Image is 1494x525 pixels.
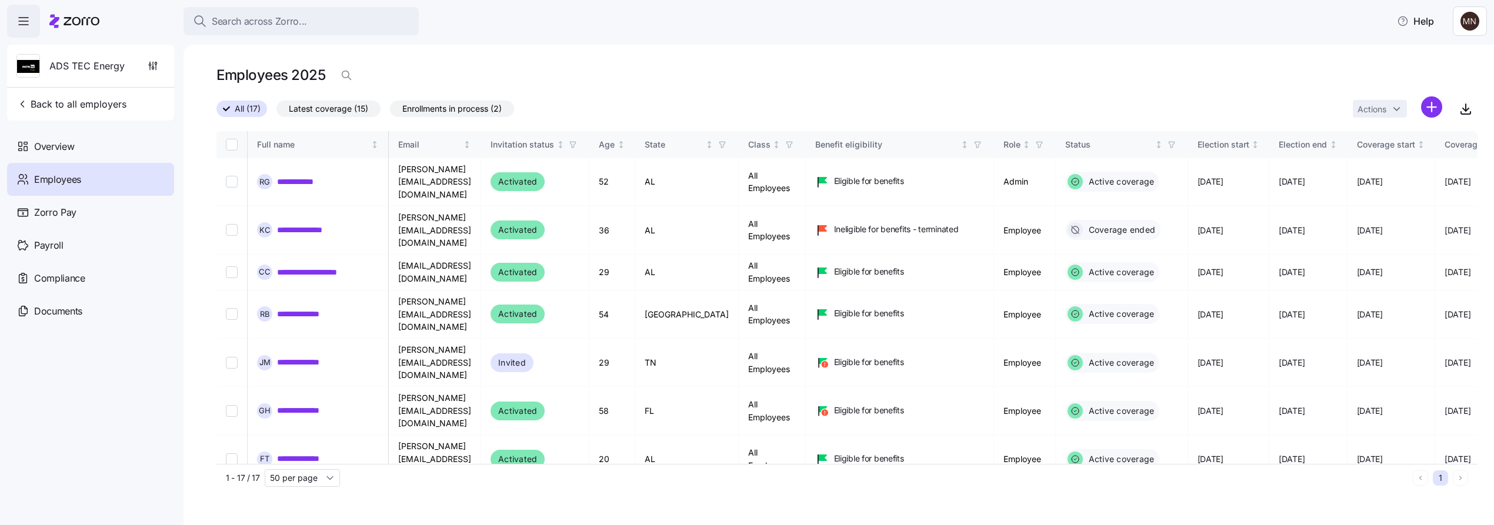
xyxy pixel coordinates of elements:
span: R B [260,310,270,318]
td: Employee [994,339,1056,387]
th: Election startNot sorted [1188,131,1270,158]
span: [DATE] [1357,225,1383,236]
td: [PERSON_NAME][EMAIL_ADDRESS][DOMAIN_NAME] [389,290,481,339]
div: Benefit eligibility [815,138,959,151]
span: Help [1397,14,1434,28]
td: AL [635,255,739,290]
div: Invitation status [491,138,554,151]
span: Actions [1358,105,1386,113]
span: Compliance [34,271,85,286]
div: State [645,138,703,151]
span: Activated [498,452,537,466]
span: All (17) [235,101,261,116]
td: 29 [589,339,635,387]
span: Payroll [34,238,64,253]
button: Actions [1353,100,1407,118]
span: [DATE] [1357,453,1383,465]
div: Not sorted [772,141,781,149]
span: [DATE] [1279,405,1305,417]
span: Activated [498,404,537,418]
span: Search across Zorro... [212,14,307,29]
span: [DATE] [1445,266,1470,278]
a: Documents [7,295,174,327]
span: Latest coverage (15) [289,101,368,116]
input: Select record 2 [226,224,238,236]
div: Election end [1279,138,1327,151]
a: Overview [7,130,174,163]
input: Select record 1 [226,176,238,188]
div: Not sorted [1417,141,1425,149]
span: [DATE] [1279,176,1305,188]
td: All Employees [739,206,806,255]
span: C C [259,268,271,276]
div: Not sorted [1155,141,1163,149]
td: 20 [589,435,635,483]
a: Employees [7,163,174,196]
input: Select record 5 [226,357,238,369]
button: Previous page [1413,470,1428,486]
span: Eligible for benefits [834,404,904,416]
span: K C [259,226,271,234]
span: [DATE] [1198,225,1223,236]
div: Not sorted [705,141,713,149]
td: TN [635,339,739,387]
span: [DATE] [1198,405,1223,417]
span: G H [259,407,271,414]
td: AL [635,206,739,255]
td: Employee [994,387,1056,435]
div: Not sorted [371,141,379,149]
td: 29 [589,255,635,290]
th: RoleNot sorted [994,131,1056,158]
td: Employee [994,290,1056,339]
span: [DATE] [1445,309,1470,320]
span: Eligible for benefits [834,175,904,187]
td: All Employees [739,387,806,435]
td: [PERSON_NAME][EMAIL_ADDRESS][DOMAIN_NAME] [389,158,481,206]
span: Ineligible for benefits - terminated [834,223,959,235]
td: Employee [994,255,1056,290]
th: Election endNot sorted [1269,131,1348,158]
td: [PERSON_NAME][EMAIL_ADDRESS][DOMAIN_NAME] [389,206,481,255]
span: [DATE] [1445,176,1470,188]
input: Select record 7 [226,453,238,465]
span: Active coverage [1085,453,1155,465]
span: Eligible for benefits [834,356,904,368]
span: [DATE] [1357,405,1383,417]
td: All Employees [739,339,806,387]
td: AL [635,158,739,206]
span: Zorro Pay [34,205,76,220]
td: Admin [994,158,1056,206]
button: Help [1388,9,1443,33]
div: Status [1065,138,1153,151]
span: Documents [34,304,82,319]
span: [DATE] [1357,266,1383,278]
span: Activated [498,265,537,279]
button: Next page [1453,470,1468,486]
div: Age [599,138,615,151]
td: AL [635,435,739,483]
span: Activated [498,175,537,189]
input: Select record 4 [226,308,238,320]
td: [EMAIL_ADDRESS][DOMAIN_NAME] [389,255,481,290]
td: All Employees [739,435,806,483]
span: [DATE] [1279,266,1305,278]
span: Active coverage [1085,176,1155,188]
div: Election start [1198,138,1249,151]
span: [DATE] [1279,225,1305,236]
span: Eligible for benefits [834,266,904,277]
span: Enrollments in process (2) [402,101,502,116]
td: All Employees [739,255,806,290]
div: Role [1003,138,1021,151]
span: [DATE] [1198,357,1223,369]
span: [DATE] [1198,176,1223,188]
th: Coverage startNot sorted [1348,131,1436,158]
span: [DATE] [1445,405,1470,417]
input: Select all records [226,139,238,151]
div: Coverage start [1357,138,1415,151]
img: dc938221b72ee2fbc86e5e09f1355759 [1460,12,1479,31]
td: [PERSON_NAME][EMAIL_ADDRESS][DOMAIN_NAME] [389,435,481,483]
span: [DATE] [1279,453,1305,465]
input: Select record 6 [226,405,238,417]
span: R G [259,178,270,186]
span: Back to all employers [16,97,126,111]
